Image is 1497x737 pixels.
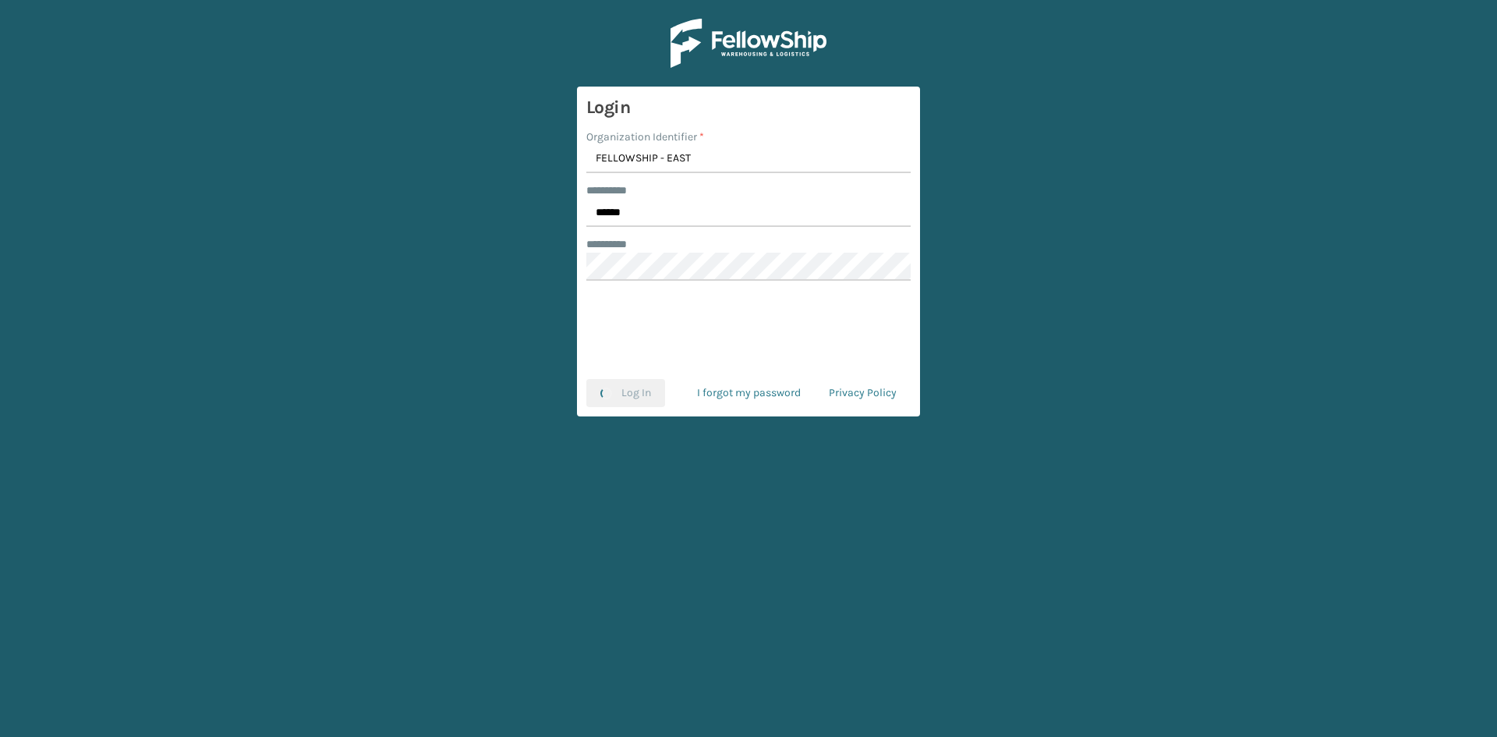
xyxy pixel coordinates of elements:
h3: Login [586,96,911,119]
button: Log In [586,379,665,407]
iframe: reCAPTCHA [630,299,867,360]
img: Logo [671,19,826,68]
a: Privacy Policy [815,379,911,407]
label: Organization Identifier [586,129,704,145]
a: I forgot my password [683,379,815,407]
